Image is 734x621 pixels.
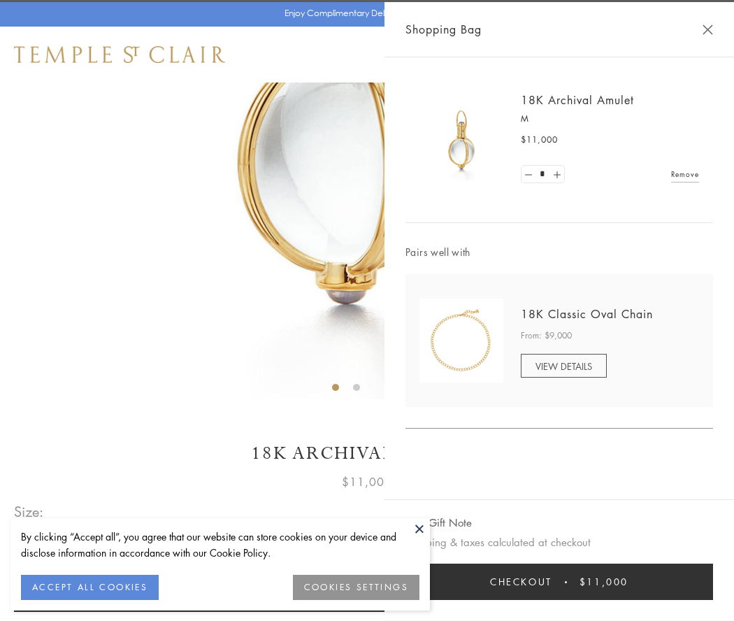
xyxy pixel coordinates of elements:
[14,500,45,523] span: Size:
[535,359,592,373] span: VIEW DETAILS
[521,329,572,343] span: From: $9,000
[580,574,628,590] span: $11,000
[405,20,482,38] span: Shopping Bag
[21,529,419,561] div: By clicking “Accept all”, you agree that our website can store cookies on your device and disclos...
[671,166,699,182] a: Remove
[419,299,503,383] img: N88865-OV18
[405,244,713,260] span: Pairs well with
[490,574,552,590] span: Checkout
[405,564,713,600] button: Checkout $11,000
[405,534,713,551] p: Shipping & taxes calculated at checkout
[419,98,503,182] img: 18K Archival Amulet
[342,473,392,491] span: $11,000
[21,575,159,600] button: ACCEPT ALL COOKIES
[549,166,563,183] a: Set quantity to 2
[405,514,472,531] button: Add Gift Note
[521,306,653,322] a: 18K Classic Oval Chain
[14,441,720,466] h1: 18K Archival Amulet
[285,6,443,20] p: Enjoy Complimentary Delivery & Returns
[521,92,634,108] a: 18K Archival Amulet
[703,24,713,35] button: Close Shopping Bag
[293,575,419,600] button: COOKIES SETTINGS
[521,112,699,126] p: M
[14,46,225,63] img: Temple St. Clair
[521,166,535,183] a: Set quantity to 0
[521,354,607,378] a: VIEW DETAILS
[521,133,558,147] span: $11,000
